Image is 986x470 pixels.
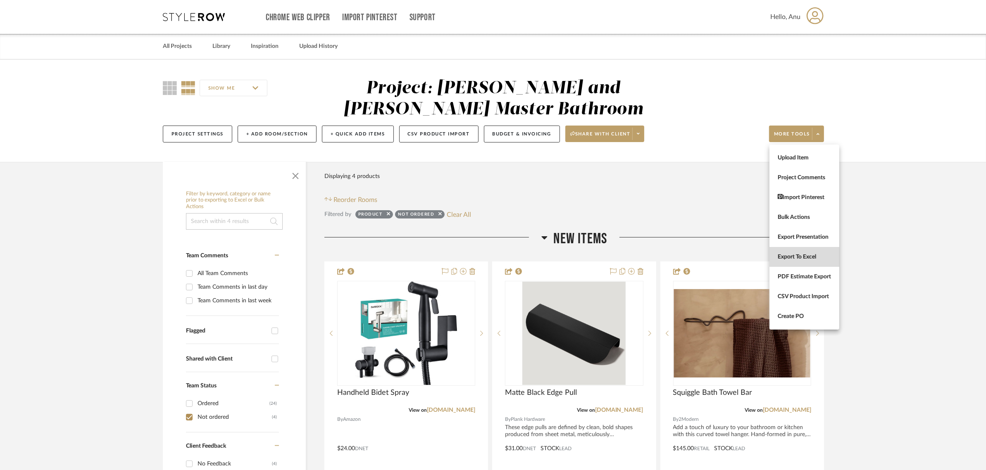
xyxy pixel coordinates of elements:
[778,174,831,181] span: Project Comments
[778,214,831,221] span: Bulk Actions
[778,253,831,260] span: Export To Excel
[778,154,831,161] span: Upload Item
[778,233,831,240] span: Export Presentation
[778,313,831,320] span: Create PO
[778,293,831,300] span: CSV Product Import
[778,273,831,280] span: PDF Estimate Export
[778,194,831,201] span: Import Pinterest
